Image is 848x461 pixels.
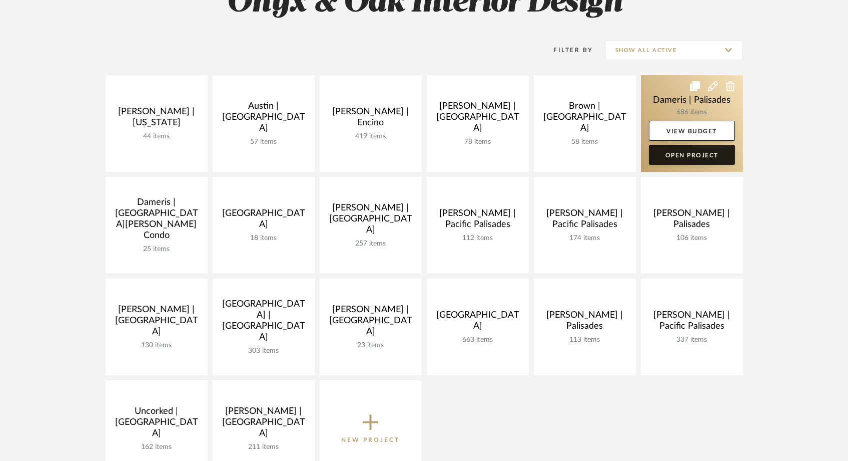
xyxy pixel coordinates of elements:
div: [PERSON_NAME] | Encino [328,106,414,132]
div: [PERSON_NAME] | Pacific Palisades [435,208,521,234]
div: 57 items [221,138,307,146]
div: [GEOGRAPHIC_DATA] | [GEOGRAPHIC_DATA] [221,299,307,347]
div: 419 items [328,132,414,141]
div: [PERSON_NAME] | Pacific Palisades [649,310,735,336]
div: [PERSON_NAME] | [GEOGRAPHIC_DATA] [435,101,521,138]
div: 25 items [114,245,200,254]
div: 112 items [435,234,521,243]
div: 58 items [542,138,628,146]
a: View Budget [649,121,735,141]
div: 106 items [649,234,735,243]
div: [PERSON_NAME] | Palisades [542,310,628,336]
div: 211 items [221,443,307,451]
div: 23 items [328,341,414,350]
div: [PERSON_NAME] | Palisades [649,208,735,234]
div: Brown | [GEOGRAPHIC_DATA] [542,101,628,138]
div: Austin | [GEOGRAPHIC_DATA] [221,101,307,138]
div: 130 items [114,341,200,350]
p: New Project [341,435,400,445]
div: [PERSON_NAME] | [GEOGRAPHIC_DATA] [114,304,200,341]
div: [PERSON_NAME] | [US_STATE] [114,106,200,132]
div: 18 items [221,234,307,243]
div: 162 items [114,443,200,451]
div: 303 items [221,347,307,355]
div: 174 items [542,234,628,243]
div: 113 items [542,336,628,344]
div: Filter By [541,45,593,55]
div: [GEOGRAPHIC_DATA] [435,310,521,336]
div: Dameris | [GEOGRAPHIC_DATA][PERSON_NAME] Condo [114,197,200,245]
div: [GEOGRAPHIC_DATA] [221,208,307,234]
div: 78 items [435,138,521,146]
div: 44 items [114,132,200,141]
div: [PERSON_NAME] | Pacific Palisades [542,208,628,234]
a: Open Project [649,145,735,165]
div: [PERSON_NAME] | [GEOGRAPHIC_DATA] [328,202,414,240]
div: Uncorked | [GEOGRAPHIC_DATA] [114,406,200,443]
div: 337 items [649,336,735,344]
div: 663 items [435,336,521,344]
div: [PERSON_NAME] | [GEOGRAPHIC_DATA] [328,304,414,341]
div: [PERSON_NAME] | [GEOGRAPHIC_DATA] [221,406,307,443]
div: 257 items [328,240,414,248]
